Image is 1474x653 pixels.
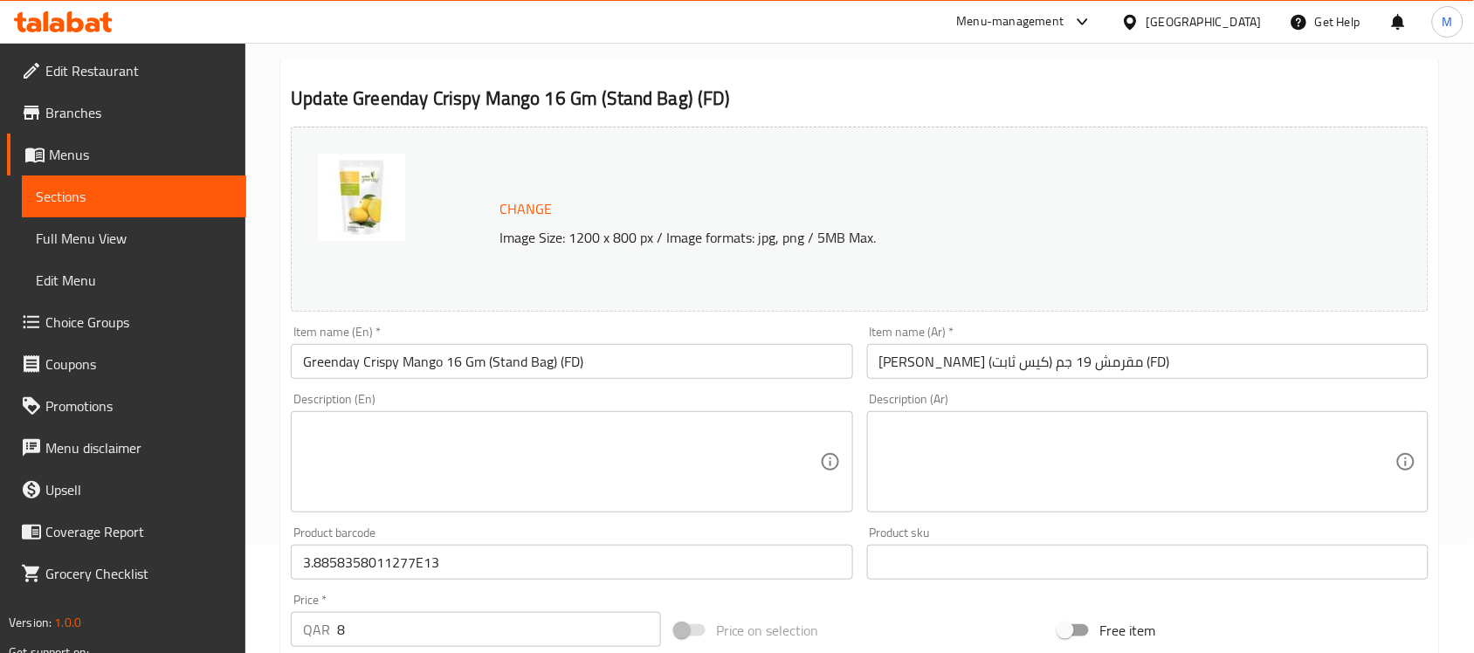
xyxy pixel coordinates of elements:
input: Please enter product sku [867,545,1429,580]
a: Branches [7,92,246,134]
span: Menu disclaimer [45,437,232,458]
p: QAR [303,619,330,640]
span: Choice Groups [45,312,232,333]
span: M [1443,12,1453,31]
p: Image Size: 1200 x 800 px / Image formats: jpg, png / 5MB Max. [492,227,1305,248]
h4: Chips And Dips section [280,26,1439,44]
span: Promotions [45,395,232,416]
a: Coverage Report [7,511,246,553]
h2: Update Greenday Crispy Mango 16 Gm (Stand Bag) (FD) [291,86,1429,112]
span: Price on selection [716,620,819,641]
span: Menus [49,144,232,165]
span: Change [499,196,552,222]
a: Grocery Checklist [7,553,246,595]
button: Change [492,191,559,227]
a: Menu disclaimer [7,427,246,469]
a: Choice Groups [7,301,246,343]
input: Please enter product barcode [291,545,852,580]
a: Menus [7,134,246,175]
span: Coverage Report [45,521,232,542]
div: Menu-management [957,11,1064,32]
img: GreendayCrispyMango16g638948466663963466.jpg [318,154,405,241]
span: Full Menu View [36,228,232,249]
span: Sections [36,186,232,207]
a: Sections [22,175,246,217]
span: Upsell [45,479,232,500]
a: Coupons [7,343,246,385]
span: Branches [45,102,232,123]
a: Promotions [7,385,246,427]
span: Free item [1099,620,1155,641]
div: [GEOGRAPHIC_DATA] [1147,12,1262,31]
span: Coupons [45,354,232,375]
a: Upsell [7,469,246,511]
span: Version: [9,611,52,634]
span: 1.0.0 [54,611,81,634]
a: Edit Restaurant [7,50,246,92]
a: Full Menu View [22,217,246,259]
a: Edit Menu [22,259,246,301]
span: Grocery Checklist [45,563,232,584]
span: Edit Menu [36,270,232,291]
input: Enter name Ar [867,344,1429,379]
input: Please enter price [337,612,661,647]
span: Edit Restaurant [45,60,232,81]
input: Enter name En [291,344,852,379]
